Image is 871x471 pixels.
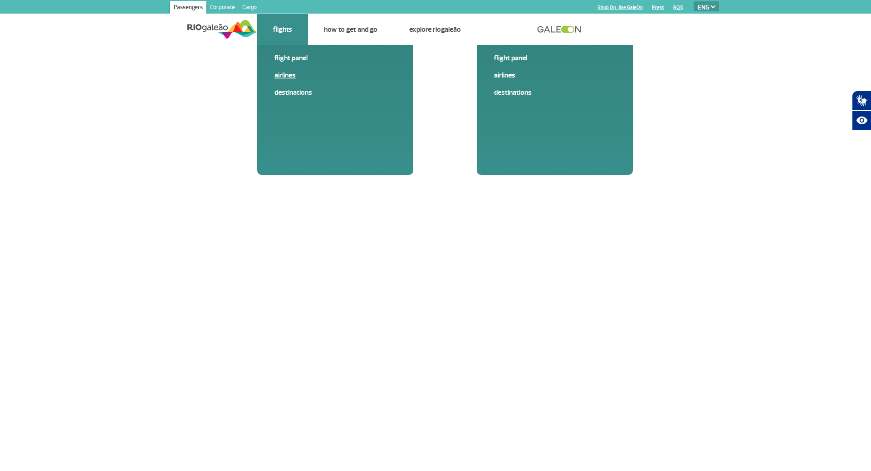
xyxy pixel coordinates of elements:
a: Flights [273,25,292,34]
a: Cargo [239,1,260,15]
a: Destinations [274,87,396,97]
a: Press [652,5,664,10]
a: Airlines [494,70,616,80]
a: Flight panel [494,53,616,63]
div: Plugin de acessibilidade da Hand Talk. [852,91,871,131]
button: Abrir recursos assistivos. [852,111,871,131]
a: Flight panel [274,53,396,63]
a: Contact [493,25,517,34]
a: Corporate [206,1,239,15]
a: Airlines [274,70,396,80]
a: Shop On-line GaleOn [597,5,643,10]
a: RQS [673,5,683,10]
a: Explore RIOgaleão [409,25,461,34]
button: Abrir tradutor de língua de sinais. [852,91,871,111]
a: Passengers [170,1,206,15]
a: Destinations [494,87,616,97]
a: How to get and go [324,25,377,34]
